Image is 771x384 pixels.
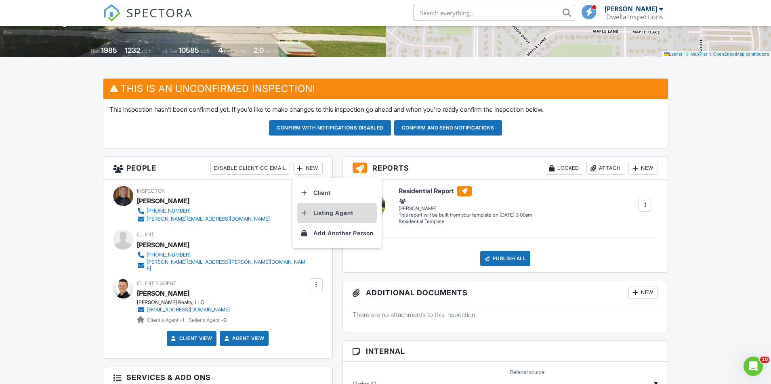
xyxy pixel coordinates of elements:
span: SPECTORA [126,4,193,21]
strong: 1 [182,317,184,323]
a: Agent View [223,334,264,342]
span: | [683,52,685,56]
div: This report will be built from your template on [DATE] 3:00am [399,212,532,218]
h6: Residential Report [399,186,532,196]
strong: 0 [223,317,227,323]
div: 10585 [179,46,199,54]
p: This inspection hasn't been confirmed yet. If you'd like to make changes to this inspection go ah... [109,105,662,114]
div: Locked [545,162,583,175]
div: [PERSON_NAME] [137,195,189,207]
h3: Internal [343,341,668,362]
span: Lot Size [160,48,177,54]
a: Client View [170,334,212,342]
div: [PHONE_NUMBER] [147,252,191,258]
span: Client's Agent - [147,317,185,323]
div: 4 [218,46,223,54]
a: Leaflet [664,52,682,56]
div: New [293,162,323,175]
input: Search everything... [414,5,575,21]
h3: Additional Documents [343,281,668,304]
div: 1985 [101,46,117,54]
a: [PERSON_NAME] [137,287,189,299]
span: 10 [760,357,769,363]
div: New [628,162,658,175]
div: [PERSON_NAME][EMAIL_ADDRESS][PERSON_NAME][DOMAIN_NAME] [147,259,308,272]
span: Inspector [137,188,165,194]
span: sq. ft. [141,48,153,54]
div: [PERSON_NAME][EMAIL_ADDRESS][DOMAIN_NAME] [147,216,270,222]
span: Seller's Agent - [189,317,227,323]
div: [PERSON_NAME] [605,5,657,13]
span: bedrooms [224,48,246,54]
h3: People [103,157,332,180]
div: Disable Client CC Email [210,162,290,175]
label: Referral source [510,369,544,376]
span: sq.ft. [200,48,210,54]
div: New [628,286,658,299]
div: 2.0 [254,46,264,54]
div: [EMAIL_ADDRESS][DOMAIN_NAME] [147,307,230,313]
a: [EMAIL_ADDRESS][DOMAIN_NAME] [137,306,230,314]
iframe: Intercom live chat [744,357,763,376]
button: Confirm and send notifications [394,120,502,136]
h3: This is an Unconfirmed Inspection! [103,79,668,98]
div: [PERSON_NAME] Realty, LLC [137,299,236,306]
a: SPECTORA [103,11,193,28]
a: [PERSON_NAME][EMAIL_ADDRESS][PERSON_NAME][DOMAIN_NAME] [137,259,308,272]
span: Client [137,232,154,238]
div: [PERSON_NAME] [399,197,532,212]
div: Dwella Inspections [606,13,663,21]
div: 1232 [125,46,140,54]
div: Publish All [480,251,531,266]
div: Attach [586,162,625,175]
a: [PHONE_NUMBER] [137,251,308,259]
p: There are no attachments to this inspection. [353,310,658,319]
a: [PHONE_NUMBER] [137,207,270,215]
img: The Best Home Inspection Software - Spectora [103,4,121,22]
span: Built [91,48,100,54]
div: [PERSON_NAME] [137,239,189,251]
span: Client's Agent [137,280,176,286]
a: [PERSON_NAME][EMAIL_ADDRESS][DOMAIN_NAME] [137,215,270,223]
span: bathrooms [265,48,288,54]
div: [PHONE_NUMBER] [147,208,191,214]
div: Residential Template [399,218,532,225]
button: Confirm with notifications disabled [269,120,391,136]
a: © MapTiler [686,52,708,56]
h3: Reports [343,157,668,180]
a: © OpenStreetMap contributors [709,52,769,56]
